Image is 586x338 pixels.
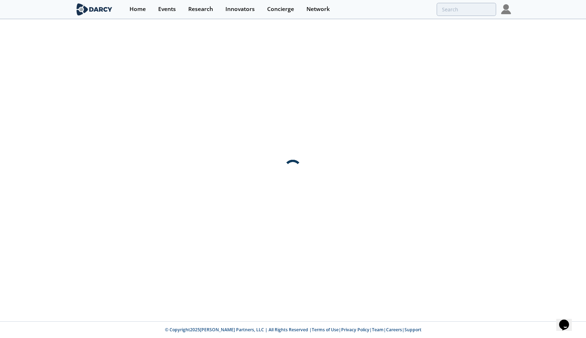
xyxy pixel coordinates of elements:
[501,4,511,14] img: Profile
[312,327,339,333] a: Terms of Use
[404,327,421,333] a: Support
[75,3,114,16] img: logo-wide.svg
[341,327,369,333] a: Privacy Policy
[437,3,496,16] input: Advanced Search
[372,327,384,333] a: Team
[31,327,555,333] p: © Copyright 2025 [PERSON_NAME] Partners, LLC | All Rights Reserved | | | | |
[386,327,402,333] a: Careers
[130,6,146,12] div: Home
[267,6,294,12] div: Concierge
[225,6,255,12] div: Innovators
[158,6,176,12] div: Events
[188,6,213,12] div: Research
[306,6,330,12] div: Network
[556,310,579,331] iframe: chat widget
